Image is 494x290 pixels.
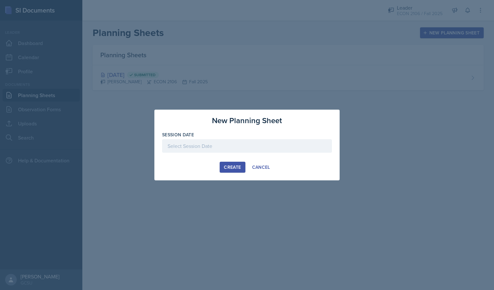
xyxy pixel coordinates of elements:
div: Cancel [252,165,270,170]
button: Cancel [248,162,274,173]
div: Create [224,165,241,170]
label: Session Date [162,131,194,138]
button: Create [220,162,245,173]
h3: New Planning Sheet [212,115,282,126]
